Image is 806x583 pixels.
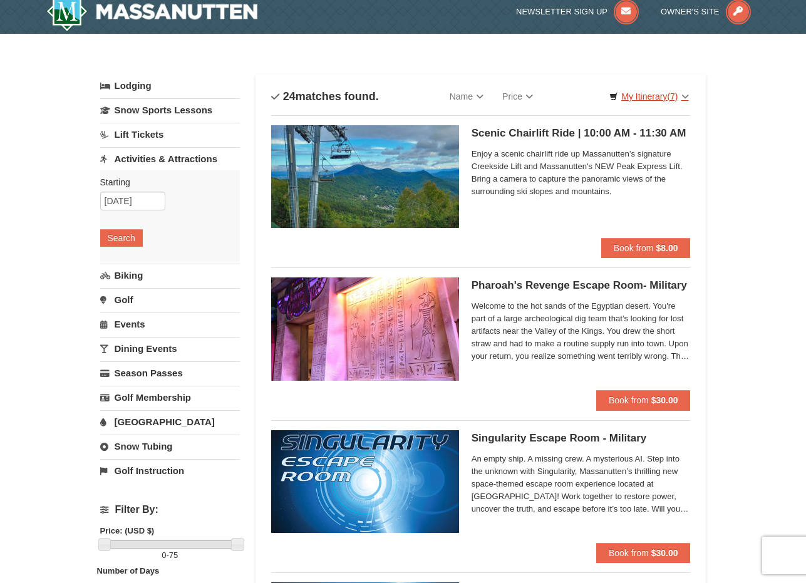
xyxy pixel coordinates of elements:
span: Welcome to the hot sands of the Egyptian desert. You're part of a large archeological dig team th... [472,300,691,363]
a: My Itinerary(7) [601,87,696,106]
a: Golf Instruction [100,459,240,482]
label: - [100,549,240,562]
button: Book from $8.00 [601,238,691,258]
strong: $30.00 [651,395,678,405]
img: 6619913-410-20a124c9.jpg [271,277,459,380]
h4: matches found. [271,90,379,103]
a: Golf Membership [100,386,240,409]
img: 6619913-520-2f5f5301.jpg [271,430,459,533]
span: 0 [162,550,166,560]
a: Snow Tubing [100,435,240,458]
strong: Number of Days [97,566,160,575]
span: An empty ship. A missing crew. A mysterious AI. Step into the unknown with Singularity, Massanutt... [472,453,691,515]
strong: Price: (USD $) [100,526,155,535]
span: Book from [614,243,654,253]
a: [GEOGRAPHIC_DATA] [100,410,240,433]
h5: Scenic Chairlift Ride | 10:00 AM - 11:30 AM [472,127,691,140]
a: Biking [100,264,240,287]
span: 75 [169,550,178,560]
button: Book from $30.00 [596,543,691,563]
a: Lodging [100,75,240,97]
img: 24896431-1-a2e2611b.jpg [271,125,459,228]
strong: $8.00 [656,243,678,253]
span: 24 [283,90,296,103]
button: Search [100,229,143,247]
h4: Filter By: [100,504,240,515]
a: Events [100,312,240,336]
span: (7) [667,91,678,101]
span: Book from [609,548,649,558]
strong: $30.00 [651,548,678,558]
a: Snow Sports Lessons [100,98,240,121]
a: Name [440,84,493,109]
a: Newsletter Sign Up [516,7,639,16]
a: Activities & Attractions [100,147,240,170]
a: Golf [100,288,240,311]
span: Book from [609,395,649,405]
a: Price [493,84,542,109]
h5: Singularity Escape Room - Military [472,432,691,445]
span: Owner's Site [661,7,720,16]
span: Newsletter Sign Up [516,7,607,16]
a: Season Passes [100,361,240,384]
button: Book from $30.00 [596,390,691,410]
a: Dining Events [100,337,240,360]
h5: Pharoah's Revenge Escape Room- Military [472,279,691,292]
a: Owner's Site [661,7,751,16]
a: Lift Tickets [100,123,240,146]
label: Starting [100,176,230,188]
span: Enjoy a scenic chairlift ride up Massanutten’s signature Creekside Lift and Massanutten's NEW Pea... [472,148,691,198]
